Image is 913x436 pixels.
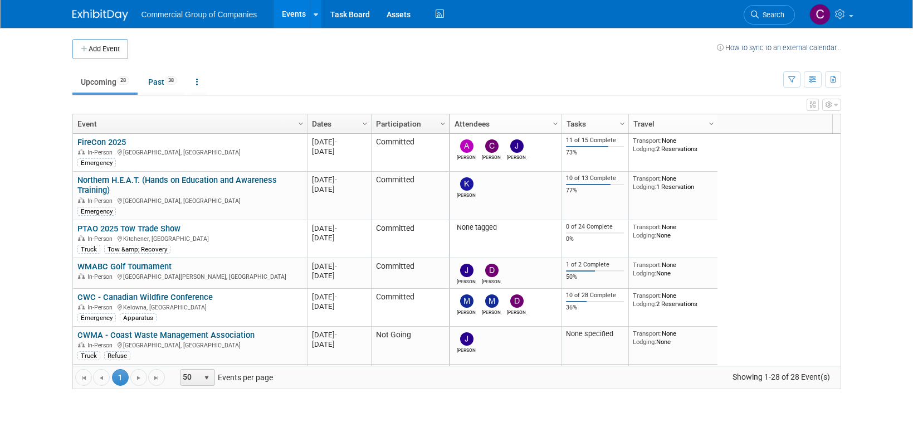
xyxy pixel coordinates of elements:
a: Column Settings [295,114,307,131]
span: Transport: [633,292,662,299]
img: In-Person Event [78,197,85,203]
div: Emergency [77,207,116,216]
img: Cole Mattern [485,139,499,153]
span: Go to the first page [79,374,88,382]
div: [GEOGRAPHIC_DATA][PERSON_NAME], [GEOGRAPHIC_DATA] [77,272,302,281]
div: [DATE] [312,137,366,147]
div: None None [633,330,713,346]
span: In-Person [87,304,116,311]
span: Transport: [633,175,662,182]
div: 10 of 13 Complete [566,175,624,182]
span: Lodging: [633,145,656,153]
div: [DATE] [312,340,366,349]
a: Travel [633,114,710,133]
div: 0 of 24 Complete [566,223,624,231]
img: ExhibitDay [72,9,128,21]
div: [DATE] [312,185,366,194]
div: None 2 Reservations [633,292,713,308]
div: [DATE] [312,261,366,271]
span: In-Person [87,149,116,156]
a: Column Settings [549,114,562,131]
div: 11 of 15 Complete [566,137,624,144]
div: 1 of 2 Complete [566,261,624,269]
td: Committed [371,220,449,258]
span: - [335,262,337,270]
span: - [335,293,337,301]
span: Transport: [633,330,662,337]
a: How to sync to an external calendar... [717,43,841,52]
a: Northern H.E.A.T. (Hands on Education and Awareness Training) [77,175,277,196]
img: Jason Fast [460,332,473,346]
img: Darren Daviduck [510,294,524,308]
span: Commercial Group of Companies [141,10,257,19]
div: Emergency [77,158,116,167]
span: Go to the previous page [97,374,106,382]
div: Emergency [77,313,116,322]
img: In-Person Event [78,342,85,347]
div: Tow &amp; Recovery [104,245,170,254]
img: Jamie Zimmerman [510,139,524,153]
img: Cole Mattern [809,4,831,25]
img: Kelly Mayhew [460,177,473,191]
a: Column Settings [705,114,717,131]
img: Mike Feduniw [460,294,473,308]
div: Kelowna, [GEOGRAPHIC_DATA] [77,302,302,312]
span: Lodging: [633,300,656,308]
div: [DATE] [312,271,366,280]
span: - [335,138,337,146]
span: 38 [165,76,177,85]
div: [DATE] [312,175,366,185]
span: 50 [180,370,199,385]
a: Go to the first page [75,369,92,386]
div: [GEOGRAPHIC_DATA], [GEOGRAPHIC_DATA] [77,147,302,157]
img: In-Person Event [78,304,85,309]
div: Jason Fast [457,277,476,284]
span: Transport: [633,261,662,269]
span: Lodging: [633,231,656,239]
span: select [202,374,211,382]
a: Search [744,5,795,25]
span: In-Person [87,342,116,349]
td: Committed [371,172,449,220]
a: Column Settings [359,114,371,131]
a: Column Settings [616,114,628,131]
span: In-Person [87,197,116,205]
div: [GEOGRAPHIC_DATA], [GEOGRAPHIC_DATA] [77,340,302,350]
span: In-Person [87,235,116,243]
div: 73% [566,149,624,157]
span: Lodging: [633,269,656,277]
span: Transport: [633,137,662,144]
div: Kelly Mayhew [457,191,476,198]
td: Committed [371,258,449,289]
div: [GEOGRAPHIC_DATA], [GEOGRAPHIC_DATA] [77,196,302,205]
a: CWC - Canadian Wildfire Conference [77,292,213,302]
div: Jamie Zimmerman [507,153,526,160]
span: Column Settings [360,119,369,128]
div: 50% [566,273,624,281]
span: Column Settings [707,119,716,128]
div: Apparatus [120,313,157,322]
div: None 1 Reservation [633,175,713,191]
a: Past38 [140,71,185,93]
div: [DATE] [312,147,366,156]
a: Dates [312,114,364,133]
a: Tasks [567,114,621,133]
a: Upcoming28 [72,71,138,93]
span: Lodging: [633,338,656,346]
div: Cole Mattern [482,153,501,160]
div: [DATE] [312,292,366,302]
span: 1 [112,369,129,386]
td: Considering [371,365,449,403]
div: David West [482,277,501,284]
span: 28 [117,76,129,85]
span: Column Settings [618,119,627,128]
img: Mike Thomson [485,294,499,308]
div: [DATE] [312,224,366,233]
a: Go to the next page [130,369,147,386]
img: Jason Fast [460,264,473,277]
span: - [335,176,337,184]
a: Attendees [455,114,554,133]
td: Not Going [371,327,449,365]
div: Mike Feduniw [457,308,476,315]
div: None tagged [454,223,557,232]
